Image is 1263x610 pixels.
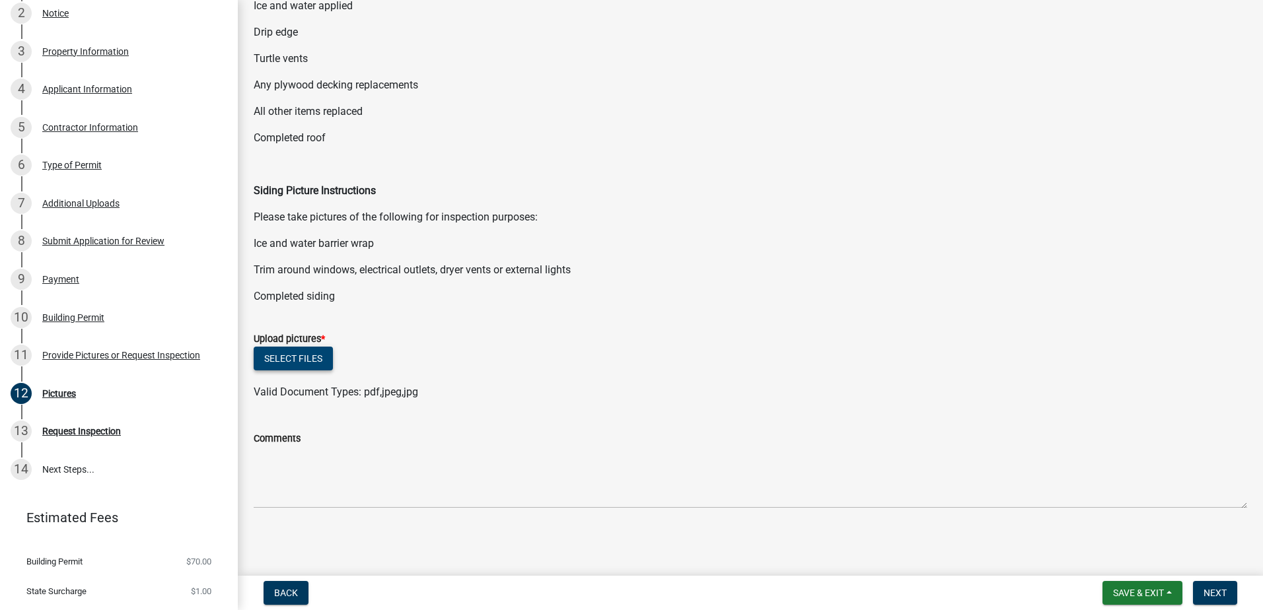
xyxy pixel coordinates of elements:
span: $70.00 [186,557,211,566]
div: 8 [11,230,32,252]
p: Please take pictures of the following for inspection purposes: [254,209,1247,225]
div: 4 [11,79,32,100]
div: Pictures [42,389,76,398]
strong: Siding Picture Instructions [254,184,376,197]
div: Property Information [42,47,129,56]
button: Select files [254,347,333,370]
div: Building Permit [42,313,104,322]
p: Completed siding [254,288,1247,304]
p: Any plywood decking replacements [254,77,1247,93]
label: Comments [254,434,301,444]
label: Upload pictures [254,335,325,344]
div: 12 [11,383,32,404]
span: Next [1204,588,1227,598]
div: 14 [11,459,32,480]
div: 5 [11,117,32,138]
div: Submit Application for Review [42,236,164,246]
p: Ice and water barrier wrap [254,236,1247,252]
div: Contractor Information [42,123,138,132]
p: All other items replaced [254,104,1247,119]
p: Drip edge [254,24,1247,40]
div: Provide Pictures or Request Inspection [42,351,200,360]
span: Save & Exit [1113,588,1164,598]
div: Type of Permit [42,160,102,170]
span: State Surcharge [26,587,87,595]
div: Notice [42,9,69,18]
button: Next [1193,581,1237,605]
a: Estimated Fees [11,504,217,531]
p: Completed roof [254,130,1247,146]
div: 13 [11,421,32,442]
div: 10 [11,307,32,328]
div: 9 [11,269,32,290]
span: $1.00 [191,587,211,595]
button: Back [264,581,308,605]
span: Valid Document Types: pdf,jpeg,jpg [254,386,418,398]
div: Applicant Information [42,85,132,94]
div: Request Inspection [42,426,121,436]
div: 6 [11,154,32,176]
div: Payment [42,275,79,284]
div: Additional Uploads [42,199,120,208]
div: 7 [11,193,32,214]
p: Turtle vents [254,51,1247,67]
p: Trim around windows, electrical outlets, dryer vents or external lights [254,262,1247,278]
button: Save & Exit [1102,581,1182,605]
span: Building Permit [26,557,83,566]
span: Back [274,588,298,598]
div: 2 [11,3,32,24]
div: 3 [11,41,32,62]
div: 11 [11,345,32,366]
